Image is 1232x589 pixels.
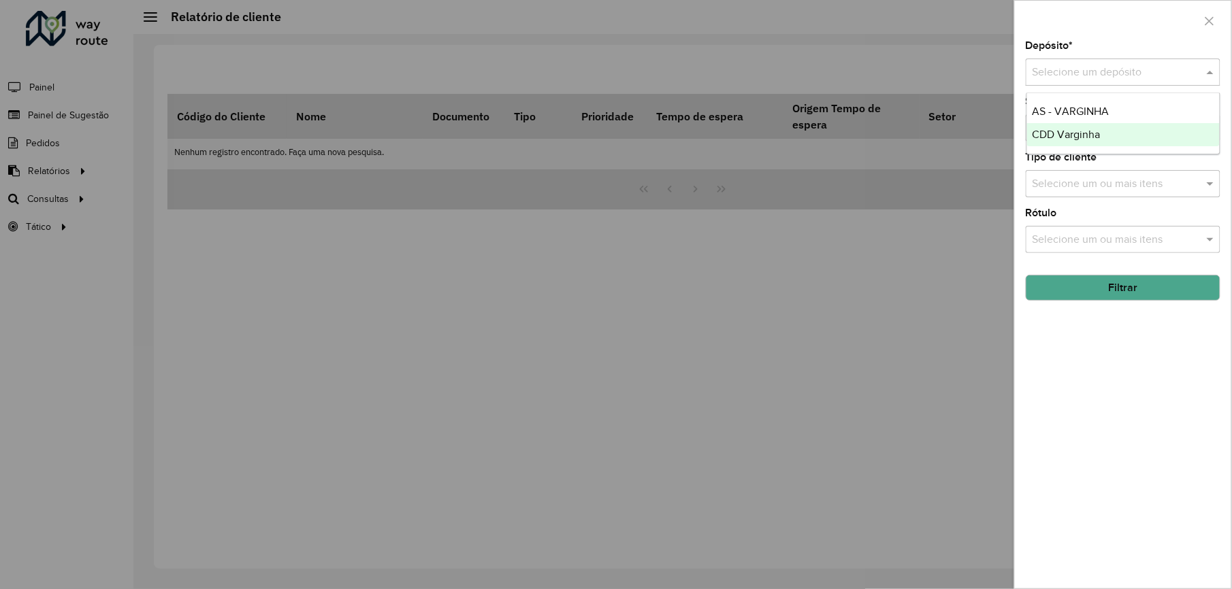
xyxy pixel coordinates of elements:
[1026,205,1057,221] label: Rótulo
[1026,92,1220,154] ng-dropdown-panel: Options list
[1026,37,1073,54] label: Depósito
[1033,105,1109,117] span: AS - VARGINHA
[1033,129,1101,140] span: CDD Varginha
[1026,149,1097,165] label: Tipo de cliente
[1026,275,1220,301] button: Filtrar
[1026,93,1052,110] label: Setor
